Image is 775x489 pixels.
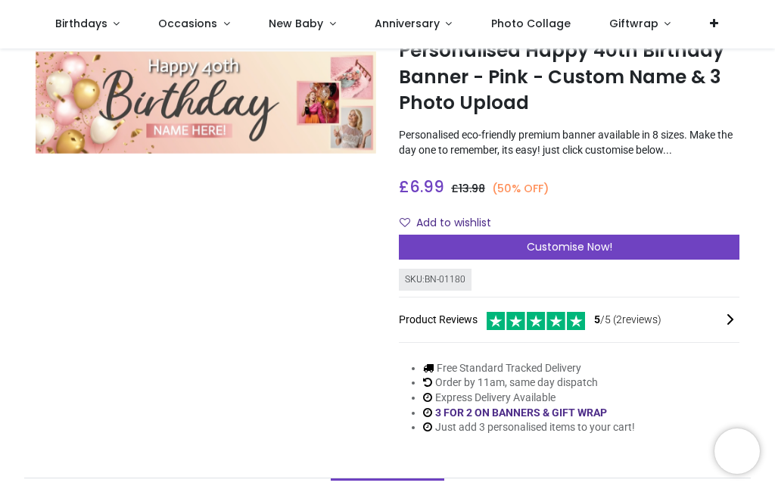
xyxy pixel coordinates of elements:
i: Add to wishlist [400,217,410,228]
span: Photo Collage [491,16,571,31]
button: Add to wishlistAdd to wishlist [399,210,504,236]
div: Product Reviews [399,310,739,330]
li: Express Delivery Available [423,391,635,406]
div: SKU: BN-01180 [399,269,472,291]
li: Free Standard Tracked Delivery [423,361,635,376]
img: Personalised Happy 40th Birthday Banner - Pink - Custom Name & 3 Photo Upload [36,52,376,154]
span: New Baby [269,16,323,31]
span: Occasions [158,16,217,31]
span: Birthdays [55,16,107,31]
iframe: Brevo live chat [714,428,760,474]
small: (50% OFF) [492,181,549,196]
span: £ [451,181,485,196]
a: 3 FOR 2 ON BANNERS & GIFT WRAP [435,406,607,419]
h1: Personalised Happy 40th Birthday Banner - Pink - Custom Name & 3 Photo Upload [399,38,739,116]
p: Personalised eco-friendly premium banner available in 8 sizes. Make the day one to remember, its ... [399,128,739,157]
span: Customise Now! [527,239,612,254]
li: Just add 3 personalised items to your cart! [423,420,635,435]
span: 13.98 [459,181,485,196]
li: Order by 11am, same day dispatch [423,375,635,391]
span: Anniversary [375,16,440,31]
span: /5 ( 2 reviews) [594,313,661,328]
span: £ [399,176,444,198]
span: Giftwrap [609,16,658,31]
span: 6.99 [409,176,444,198]
span: 5 [594,313,600,325]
